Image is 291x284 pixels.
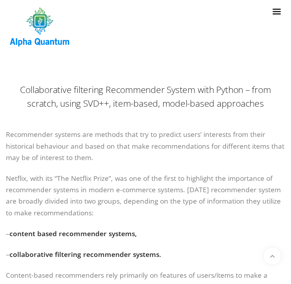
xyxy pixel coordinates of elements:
[6,83,285,110] h1: Collaborative filtering Recommender System with Python – from scratch, using SVD++, item-based, m...
[6,129,285,163] p: Recommender systems are methods that try to predict users’ interests from their historical behavi...
[6,249,285,260] p: –
[6,5,74,50] img: logo
[9,249,161,259] strong: collaborative filtering recommender systems.
[9,229,137,238] strong: content based recommender systems,
[6,173,285,218] p: Netflix, with its “The Netflix Prize”, was one of the first to highlight the importance of recomm...
[6,228,285,239] p: –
